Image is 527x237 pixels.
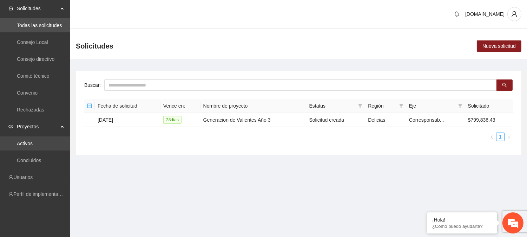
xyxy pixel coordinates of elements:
[451,8,462,20] button: bell
[505,133,513,141] button: right
[409,102,455,110] span: Eje
[309,102,355,110] span: Estatus
[488,133,496,141] li: Previous Page
[477,40,521,52] button: Nueva solicitud
[409,117,444,123] span: Corresponsab...
[17,158,41,163] a: Concluidos
[507,135,511,139] span: right
[488,133,496,141] button: left
[458,104,462,108] span: filter
[508,11,521,17] span: user
[507,7,521,21] button: user
[398,101,405,111] span: filter
[365,113,406,127] td: Delicias
[306,113,365,127] td: Solicitud creada
[17,141,33,146] a: Activos
[17,39,48,45] a: Consejo Local
[87,103,92,108] span: minus-square
[8,124,13,129] span: eye
[490,135,494,139] span: left
[17,120,58,134] span: Proyectos
[496,133,505,141] li: 1
[358,104,362,108] span: filter
[432,217,492,223] div: ¡Hola!
[17,56,54,62] a: Consejo directivo
[8,6,13,11] span: inbox
[505,133,513,141] li: Next Page
[465,11,505,17] span: [DOMAIN_NAME]
[482,42,516,50] span: Nueva solicitud
[163,116,182,124] span: 28 día s
[200,99,307,113] th: Nombre de proyecto
[502,83,507,88] span: search
[13,191,68,197] a: Perfil de implementadora
[200,113,307,127] td: Generacion de Valientes Año 3
[17,73,50,79] a: Comité técnico
[399,104,403,108] span: filter
[496,79,513,91] button: search
[17,23,62,28] a: Todas las solicitudes
[357,101,364,111] span: filter
[452,11,462,17] span: bell
[17,90,38,96] a: Convenio
[95,99,160,113] th: Fecha de solicitud
[496,133,504,141] a: 1
[465,113,513,127] td: $799,836.43
[17,1,58,15] span: Solicitudes
[95,113,160,127] td: [DATE]
[368,102,396,110] span: Región
[432,224,492,229] p: ¿Cómo puedo ayudarte?
[457,101,464,111] span: filter
[13,174,33,180] a: Usuarios
[76,40,113,52] span: Solicitudes
[160,99,200,113] th: Vence en:
[465,99,513,113] th: Solicitado
[17,107,44,113] a: Rechazadas
[84,79,104,91] label: Buscar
